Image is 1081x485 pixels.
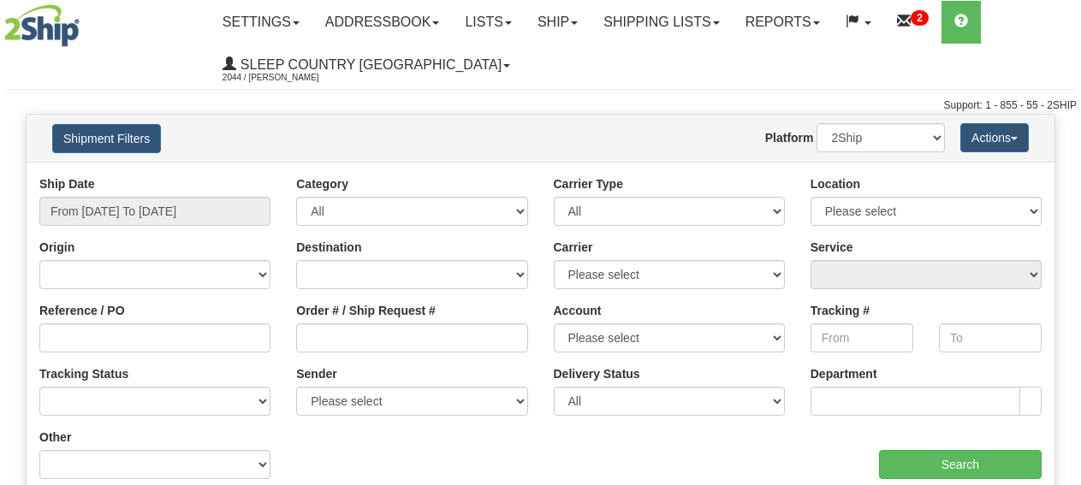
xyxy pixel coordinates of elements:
[296,239,361,256] label: Destination
[296,365,336,382] label: Sender
[765,129,814,146] label: Platform
[811,175,860,192] label: Location
[960,123,1029,152] button: Actions
[1042,155,1079,329] iframe: chat widget
[591,1,732,44] a: Shipping lists
[296,302,436,319] label: Order # / Ship Request #
[811,323,913,352] input: From
[39,175,95,192] label: Ship Date
[4,98,1077,113] div: Support: 1 - 855 - 55 - 2SHIP
[312,1,453,44] a: Addressbook
[223,69,351,86] span: 2044 / [PERSON_NAME]
[939,323,1042,352] input: To
[554,239,593,256] label: Carrier
[4,4,80,47] img: logo2044.jpg
[296,175,348,192] label: Category
[554,365,640,382] label: Delivery Status
[811,302,870,319] label: Tracking #
[52,124,161,153] button: Shipment Filters
[811,365,877,382] label: Department
[554,302,602,319] label: Account
[452,1,524,44] a: Lists
[911,10,929,26] sup: 2
[39,365,128,382] label: Tracking Status
[210,44,523,86] a: Sleep Country [GEOGRAPHIC_DATA] 2044 / [PERSON_NAME]
[733,1,833,44] a: Reports
[39,302,125,319] label: Reference / PO
[884,1,941,44] a: 2
[554,175,623,192] label: Carrier Type
[525,1,591,44] a: Ship
[39,429,71,446] label: Other
[39,239,74,256] label: Origin
[879,450,1042,479] input: Search
[236,57,502,72] span: Sleep Country [GEOGRAPHIC_DATA]
[811,239,853,256] label: Service
[210,1,312,44] a: Settings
